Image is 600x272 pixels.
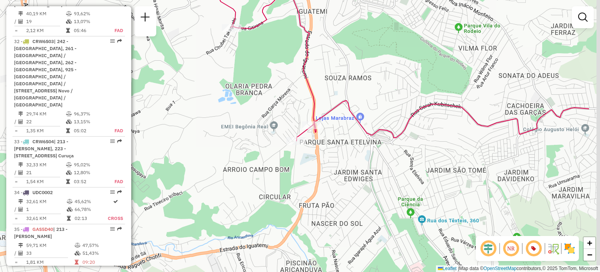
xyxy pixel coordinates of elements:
a: Nova sessão e pesquisa [137,9,153,27]
td: 47,57% [82,241,121,249]
i: Total de Atividades [18,170,23,175]
td: 1 [26,205,66,213]
i: % de utilização da cubagem [66,19,72,24]
i: % de utilização da cubagem [66,119,72,124]
div: Map data © contributors,© 2025 TomTom, Microsoft [436,265,600,272]
td: 1,81 KM [26,258,74,266]
i: Tempo total em rota [67,216,71,221]
td: = [14,127,18,135]
i: Distância Total [18,199,23,204]
td: 22 [26,118,66,126]
td: / [14,205,18,213]
span: CRW6S04 [32,139,54,144]
td: = [14,214,18,222]
td: 96,37% [73,110,106,118]
td: 29,74 KM [26,110,66,118]
td: 12,80% [73,169,106,177]
i: Total de Atividades [18,19,23,24]
i: % de utilização da cubagem [67,207,73,212]
td: FAD [106,27,123,34]
i: Total de Atividades [18,207,23,212]
td: 59,71 KM [26,241,74,249]
i: % de utilização da cubagem [66,170,72,175]
i: % de utilização do peso [66,11,72,16]
span: | [458,266,459,271]
span: 34 - [14,189,53,195]
em: Rota exportada [117,39,122,43]
span: Exibir número da rota [524,239,543,258]
em: Opções [110,227,115,231]
i: Rota otimizada [113,199,118,204]
span: | 242 - [GEOGRAPHIC_DATA], 261 - [GEOGRAPHIC_DATA] / [GEOGRAPHIC_DATA], 262 - [GEOGRAPHIC_DATA], ... [14,38,77,108]
td: 21 [26,169,66,177]
td: 95,02% [73,161,106,169]
span: UDC0002 [32,189,53,195]
span: | 213 - [PERSON_NAME], 223 - [STREET_ADDRESS] Curuça [14,139,74,159]
i: Tempo total em rota [66,128,70,133]
span: + [587,238,592,248]
td: 32,61 KM [26,198,66,205]
em: Rota exportada [117,139,122,144]
td: = [14,258,18,266]
i: Tempo total em rota [75,260,79,265]
em: Opções [110,39,115,43]
a: Zoom out [584,249,595,261]
td: 32,33 KM [26,161,66,169]
a: OpenStreetMap [484,266,517,271]
span: GAS5D40 [32,226,53,232]
i: % de utilização do peso [66,162,72,167]
td: 93,62% [73,10,106,18]
td: / [14,18,18,25]
td: = [14,178,18,186]
img: Exibir/Ocultar setores [563,242,576,255]
em: Opções [110,139,115,144]
td: / [14,118,18,126]
td: 05:02 [73,127,106,135]
i: Tempo total em rota [66,28,70,33]
td: 09:20 [82,258,121,266]
a: Leaflet [438,266,457,271]
span: − [587,250,592,259]
span: 33 - [14,139,74,159]
span: 32 - [14,38,77,108]
td: 45,62% [74,198,107,205]
em: Opções [110,190,115,195]
td: 2,12 KM [26,27,66,34]
i: % de utilização do peso [67,199,73,204]
td: / [14,249,18,257]
td: FAD [106,178,123,186]
a: Exibir filtros [575,9,591,25]
td: 66,78% [74,205,107,213]
i: % de utilização do peso [75,243,80,248]
em: Rota exportada [117,190,122,195]
span: Ocultar deslocamento [479,239,498,258]
td: Cross [107,214,123,222]
i: Tempo total em rota [66,179,70,184]
td: FAD [106,127,123,135]
i: Distância Total [18,11,23,16]
td: 13,07% [73,18,106,25]
td: 03:52 [73,178,106,186]
span: | 213 - [PERSON_NAME] [14,226,68,239]
td: 1,35 KM [26,127,66,135]
td: 51,43% [82,249,121,257]
img: Fluxo de ruas [547,242,559,255]
td: 02:13 [74,214,107,222]
span: CRW6S03 [32,38,54,44]
span: Ocultar NR [502,239,520,258]
td: 13,15% [73,118,106,126]
td: / [14,169,18,177]
em: Rota exportada [117,227,122,231]
td: 19 [26,18,66,25]
i: Total de Atividades [18,251,23,256]
td: 40,19 KM [26,10,66,18]
i: Distância Total [18,112,23,116]
i: Distância Total [18,243,23,248]
i: Distância Total [18,162,23,167]
td: = [14,27,18,34]
a: Zoom in [584,237,595,249]
td: 05:46 [73,27,106,34]
td: 32,61 KM [26,214,66,222]
td: 33 [26,249,74,257]
i: Total de Atividades [18,119,23,124]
